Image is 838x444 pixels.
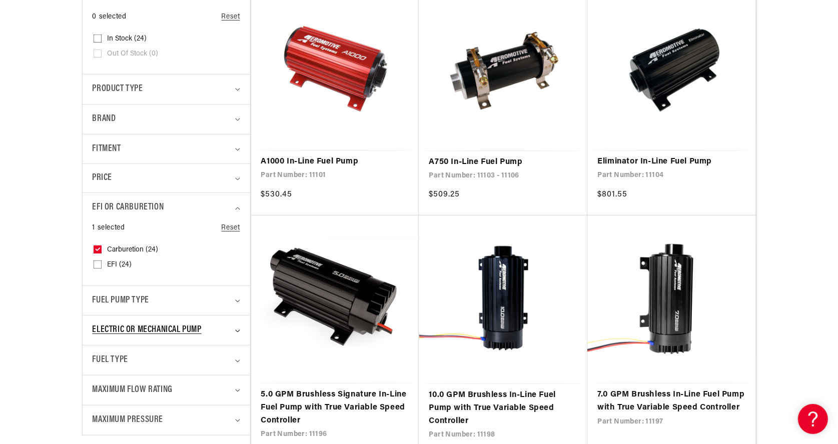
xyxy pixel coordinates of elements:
[93,293,149,308] span: Fuel Pump Type
[93,413,164,427] span: Maximum Pressure
[108,260,132,269] span: EFI (24)
[108,34,147,43] span: In stock (24)
[93,222,125,233] span: 1 selected
[429,156,577,169] a: A750 In-Line Fuel Pump
[93,286,240,315] summary: Fuel Pump Type (0 selected)
[108,49,159,58] span: Out of stock (0)
[222,11,240,22] a: Reset
[93,134,240,164] summary: Fitment (0 selected)
[93,11,127,22] span: 0 selected
[597,155,745,168] a: Eliminator In-Line Fuel Pump
[93,193,240,222] summary: EFI or Carburetion (1 selected)
[597,388,745,414] a: 7.0 GPM Brushless In-Line Fuel Pump with True Variable Speed Controller
[222,222,240,233] a: Reset
[93,200,164,215] span: EFI or Carburetion
[93,74,240,104] summary: Product type (0 selected)
[93,164,240,192] summary: Price
[93,171,112,185] span: Price
[93,345,240,375] summary: Fuel Type (0 selected)
[93,405,240,435] summary: Maximum Pressure (0 selected)
[93,112,116,126] span: Brand
[93,315,240,345] summary: Electric or Mechanical Pump (0 selected)
[261,388,409,427] a: 5.0 GPM Brushless Signature In-Line Fuel Pump with True Variable Speed Controller
[93,323,202,337] span: Electric or Mechanical Pump
[93,383,173,397] span: Maximum Flow Rating
[429,389,577,427] a: 10.0 GPM Brushless In-Line Fuel Pump with True Variable Speed Controller
[93,353,128,367] span: Fuel Type
[93,104,240,134] summary: Brand (0 selected)
[261,155,409,168] a: A1000 In-Line Fuel Pump
[93,142,121,156] span: Fitment
[108,245,159,254] span: Carburetion (24)
[93,82,143,96] span: Product type
[93,375,240,405] summary: Maximum Flow Rating (0 selected)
